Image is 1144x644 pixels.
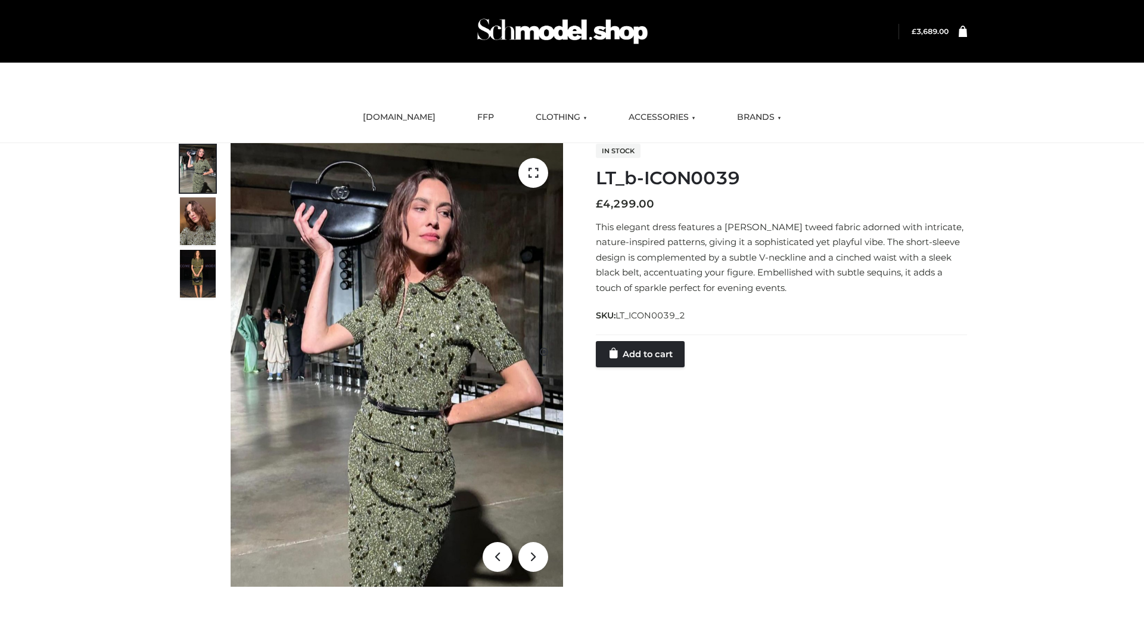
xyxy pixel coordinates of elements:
[596,341,685,367] a: Add to cart
[596,308,686,323] span: SKU:
[912,27,949,36] bdi: 3,689.00
[615,310,685,321] span: LT_ICON0039_2
[912,27,916,36] span: £
[912,27,949,36] a: £3,689.00
[180,145,216,193] img: Screenshot-2024-10-29-at-6.59.56%E2%80%AFPM.jpg
[473,8,652,55] img: Schmodel Admin 964
[180,197,216,245] img: Screenshot-2024-10-29-at-7.00.03%E2%80%AFPM.jpg
[180,250,216,298] img: Screenshot-2024-10-29-at-7.00.09%E2%80%AFPM.jpg
[596,168,967,189] h1: LT_b-ICON0039
[596,144,641,158] span: In stock
[231,143,563,587] img: LT_b-ICON0039
[527,104,596,131] a: CLOTHING
[354,104,444,131] a: [DOMAIN_NAME]
[596,197,654,210] bdi: 4,299.00
[620,104,704,131] a: ACCESSORIES
[728,104,790,131] a: BRANDS
[596,219,967,296] p: This elegant dress features a [PERSON_NAME] tweed fabric adorned with intricate, nature-inspired ...
[596,197,603,210] span: £
[468,104,503,131] a: FFP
